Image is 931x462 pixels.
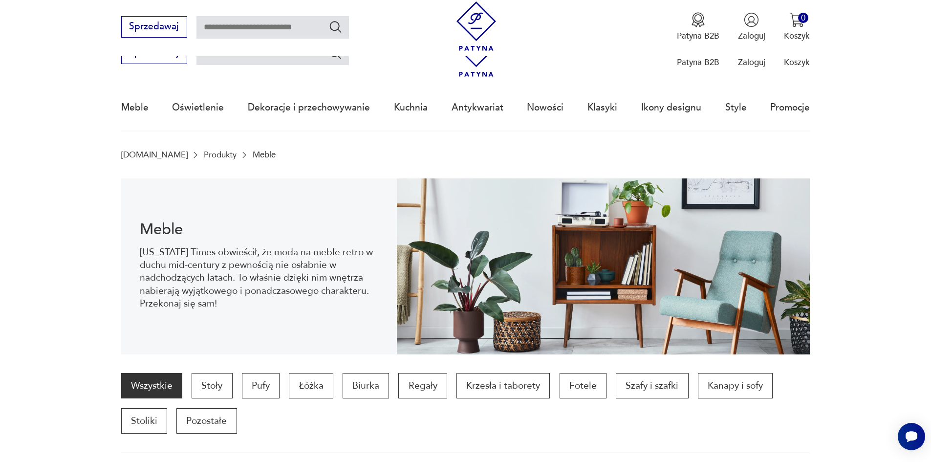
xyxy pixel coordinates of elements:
[121,150,188,159] a: [DOMAIN_NAME]
[677,12,719,42] button: Patyna B2B
[452,1,501,51] img: Patyna - sklep z meblami i dekoracjami vintage
[789,12,804,27] img: Ikona koszyka
[560,373,606,398] a: Fotele
[527,85,563,130] a: Nowości
[784,30,810,42] p: Koszyk
[587,85,617,130] a: Klasyki
[725,85,747,130] a: Style
[738,57,765,68] p: Zaloguj
[121,373,182,398] a: Wszystkie
[140,222,378,237] h1: Meble
[121,85,149,130] a: Meble
[192,373,232,398] a: Stoły
[121,16,187,38] button: Sprzedawaj
[691,12,706,27] img: Ikona medalu
[328,46,343,60] button: Szukaj
[394,85,428,130] a: Kuchnia
[242,373,280,398] a: Pufy
[677,30,719,42] p: Patyna B2B
[204,150,237,159] a: Produkty
[121,408,167,434] a: Stoliki
[140,246,378,310] p: [US_STATE] Times obwieścił, że moda na meble retro w duchu mid-century z pewnością nie osłabnie w...
[289,373,333,398] a: Łóżka
[784,57,810,68] p: Koszyk
[397,178,810,354] img: Meble
[616,373,688,398] a: Szafy i szafki
[798,13,808,23] div: 0
[898,423,925,450] iframe: Smartsupp widget button
[641,85,701,130] a: Ikony designu
[121,23,187,31] a: Sprzedawaj
[172,85,224,130] a: Oświetlenie
[744,12,759,27] img: Ikonka użytkownika
[343,373,389,398] a: Biurka
[698,373,773,398] a: Kanapy i sofy
[248,85,370,130] a: Dekoracje i przechowywanie
[677,57,719,68] p: Patyna B2B
[738,30,765,42] p: Zaloguj
[253,150,276,159] p: Meble
[784,12,810,42] button: 0Koszyk
[398,373,447,398] a: Regały
[328,20,343,34] button: Szukaj
[770,85,810,130] a: Promocje
[452,85,503,130] a: Antykwariat
[176,408,237,434] a: Pozostałe
[738,12,765,42] button: Zaloguj
[677,12,719,42] a: Ikona medaluPatyna B2B
[456,373,550,398] a: Krzesła i taborety
[121,50,187,58] a: Sprzedawaj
